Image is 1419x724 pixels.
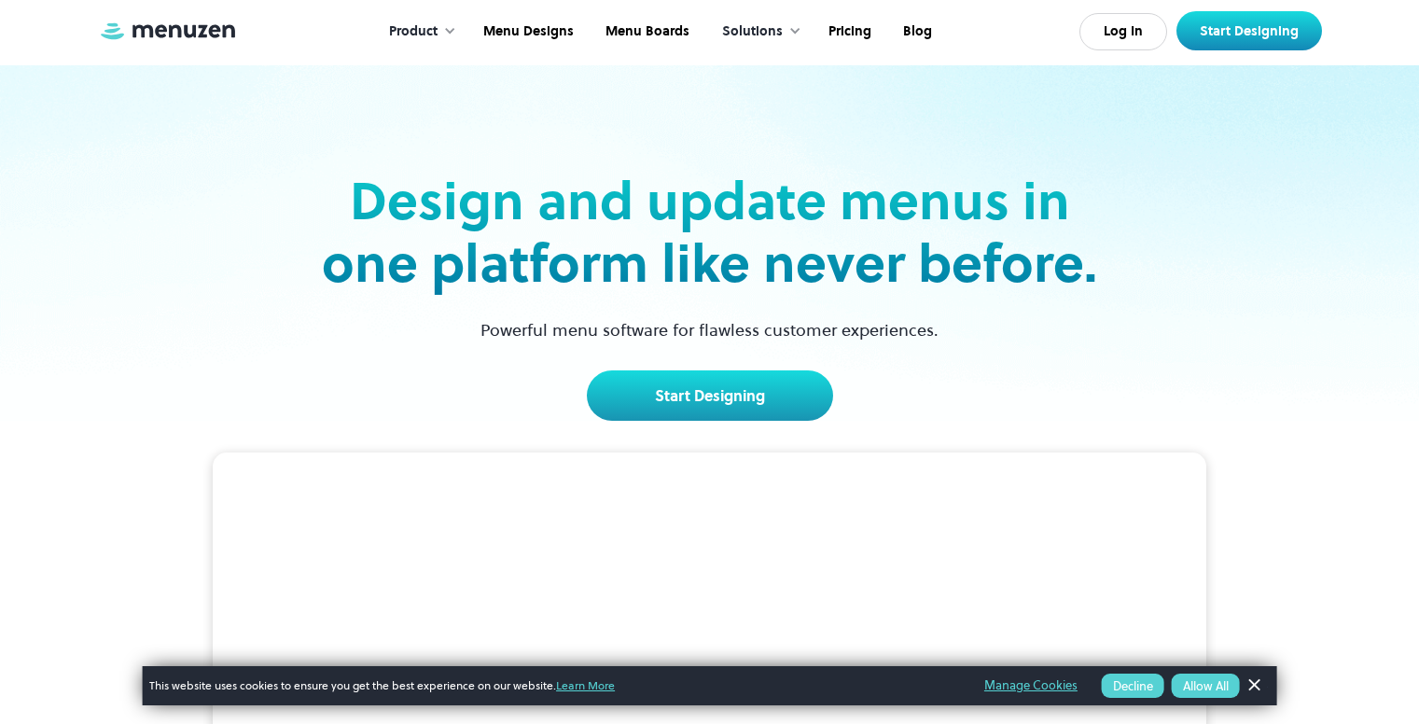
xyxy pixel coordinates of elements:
a: Start Designing [1176,11,1322,50]
span: This website uses cookies to ensure you get the best experience on our website. [149,677,958,694]
a: Log In [1079,13,1167,50]
button: Allow All [1172,674,1240,698]
a: Dismiss Banner [1240,672,1268,700]
a: Start Designing [587,370,833,421]
a: Learn More [556,677,615,693]
div: Product [370,3,466,61]
button: Decline [1102,674,1164,698]
a: Menu Boards [588,3,703,61]
a: Pricing [811,3,885,61]
div: Product [389,21,438,42]
h2: Design and update menus in one platform like never before. [316,170,1104,295]
div: Solutions [703,3,811,61]
a: Manage Cookies [984,675,1078,696]
a: Blog [885,3,946,61]
p: Powerful menu software for flawless customer experiences. [457,317,962,342]
a: Menu Designs [466,3,588,61]
div: Solutions [722,21,783,42]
